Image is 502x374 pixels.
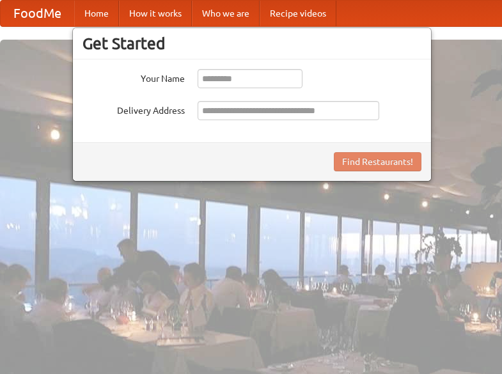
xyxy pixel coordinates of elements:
[74,1,119,26] a: Home
[192,1,260,26] a: Who we are
[1,1,74,26] a: FoodMe
[82,101,185,117] label: Delivery Address
[119,1,192,26] a: How it works
[260,1,336,26] a: Recipe videos
[334,152,421,171] button: Find Restaurants!
[82,34,421,53] h3: Get Started
[82,69,185,85] label: Your Name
